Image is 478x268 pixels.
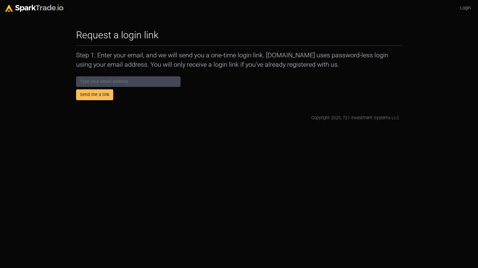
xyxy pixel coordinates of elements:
[76,89,113,100] button: Send me a link
[76,76,181,87] input: Type your email address
[5,5,63,12] img: sparktrade.png
[76,29,159,41] h2: Request a login link
[458,2,473,14] a: Login
[311,115,399,121] div: Copyright 2025, 721 Investment Systems LLC
[76,51,402,69] p: Step 1: Enter your email, and we will send you a one-time login link. [DOMAIN_NAME] uses password...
